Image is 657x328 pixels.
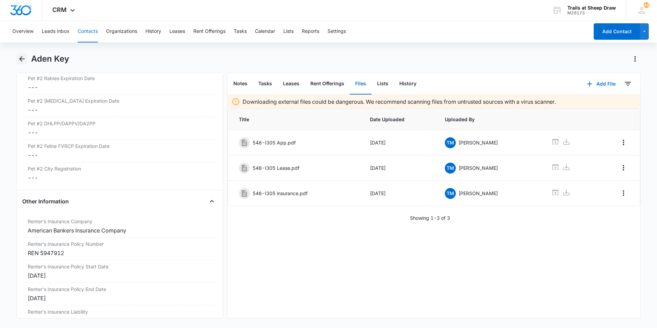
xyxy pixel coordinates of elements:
[305,73,350,94] button: Rent Offerings
[78,21,98,42] button: Contacts
[28,317,212,325] dd: $300000.00
[362,181,437,206] td: [DATE]
[362,155,437,181] td: [DATE]
[618,137,629,148] button: Overflow Menu
[622,78,633,89] button: Filters
[28,165,212,172] label: Pet #2 City Registration
[445,137,456,148] span: TM
[28,151,212,159] dd: ---
[370,116,429,123] span: Date Uploaded
[42,21,69,42] button: Leads Inbox
[22,305,217,328] div: Renter's Insurance Liability$300000.00
[327,21,346,42] button: Settings
[459,164,498,172] p: [PERSON_NAME]
[206,196,217,207] button: Close
[28,272,212,280] div: [DATE]
[28,263,212,270] label: Renter's Insurance Policy Start Date
[445,188,456,199] span: TM
[459,139,498,146] p: [PERSON_NAME]
[22,72,217,94] div: Pet #2 Rabies Expiration Date---
[22,260,217,283] div: Renter's Insurance Policy Start Date[DATE]
[31,54,69,64] h1: Aden Key
[243,98,556,106] p: Downloading external files could be dangerous. We recommend scanning files from untrusted sources...
[28,97,212,104] label: Pet #2 [MEDICAL_DATA] Expiration Date
[28,75,212,82] label: Pet #2 Rabies Expiration Date
[445,163,456,174] span: TM
[22,162,217,185] div: Pet #2 City Registration---
[228,73,253,94] button: Notes
[350,73,372,94] button: Files
[12,21,34,42] button: Overview
[28,286,212,293] label: Renter's Insurance Policy End Date
[234,21,247,42] button: Tasks
[410,214,450,222] p: Showing 1-3 of 3
[594,23,640,40] button: Add Contact
[28,174,212,182] dd: ---
[253,164,299,172] p: 546-I305 Lease.pdf
[253,73,278,94] button: Tasks
[644,2,649,8] div: notifications count
[28,294,212,302] div: [DATE]
[28,83,212,91] dd: ---
[28,128,212,137] dd: ---
[445,116,535,123] span: Uploaded By
[618,162,629,173] button: Overflow Menu
[145,21,161,42] button: History
[372,73,394,94] button: Lists
[22,140,217,162] div: Pet #2 Feline FVRCP Expiration Date---
[22,283,217,305] div: Renter's Insurance Policy End Date[DATE]
[283,21,294,42] button: Lists
[239,116,353,123] span: Title
[22,215,217,238] div: Renter's Insurance CompanyAmerican Bankers Insurance Company
[618,188,629,199] button: Overflow Menu
[28,308,212,315] label: Renter's Insurance Liability
[28,249,212,257] div: REN 5947912
[22,117,217,140] div: Pet #2 DHLPP/DAPPV/DA2PP---
[644,2,649,8] span: 46
[22,94,217,117] div: Pet #2 [MEDICAL_DATA] Expiration Date---
[169,21,185,42] button: Leases
[394,73,422,94] button: History
[362,130,437,155] td: [DATE]
[255,21,275,42] button: Calendar
[567,5,616,11] div: account name
[106,21,137,42] button: Organizations
[28,218,212,225] label: Renter's Insurance Company
[193,21,226,42] button: Rent Offerings
[459,190,498,197] p: [PERSON_NAME]
[22,238,217,260] div: Renter's Insurance Policy NumberREN 5947912
[253,190,308,197] p: 546-I305 insurance.pdf
[16,53,27,64] button: Back
[302,21,319,42] button: Reports
[253,139,296,146] p: 546-I305 App.pdf
[28,240,212,248] label: Renter's Insurance Policy Number
[278,73,305,94] button: Leases
[567,11,616,15] div: account id
[22,197,69,205] h4: Other Information
[580,76,622,92] button: Add File
[28,106,212,114] dd: ---
[28,142,212,150] label: Pet #2 Feline FVRCP Expiration Date
[28,120,212,127] label: Pet #2 DHLPP/DAPPV/DA2PP
[52,6,67,13] span: CRM
[28,226,212,235] div: American Bankers Insurance Company
[630,53,641,64] button: Actions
